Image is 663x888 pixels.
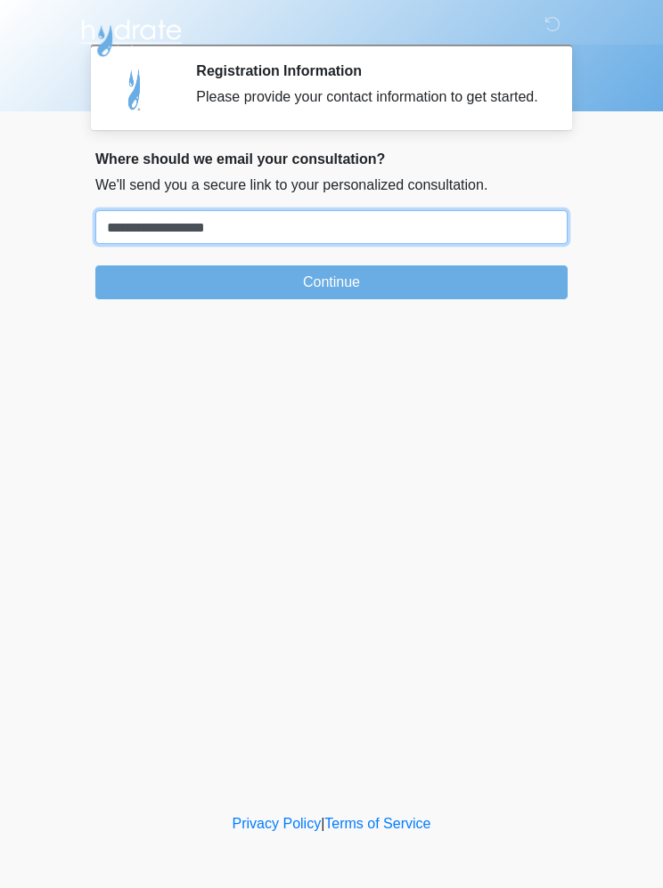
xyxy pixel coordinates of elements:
a: Privacy Policy [233,816,322,831]
a: Terms of Service [324,816,430,831]
button: Continue [95,265,568,299]
p: We'll send you a secure link to your personalized consultation. [95,175,568,196]
div: Please provide your contact information to get started. [196,86,541,108]
a: | [321,816,324,831]
img: Hydrate IV Bar - Flagstaff Logo [78,13,184,58]
img: Agent Avatar [109,62,162,116]
h2: Where should we email your consultation? [95,151,568,167]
